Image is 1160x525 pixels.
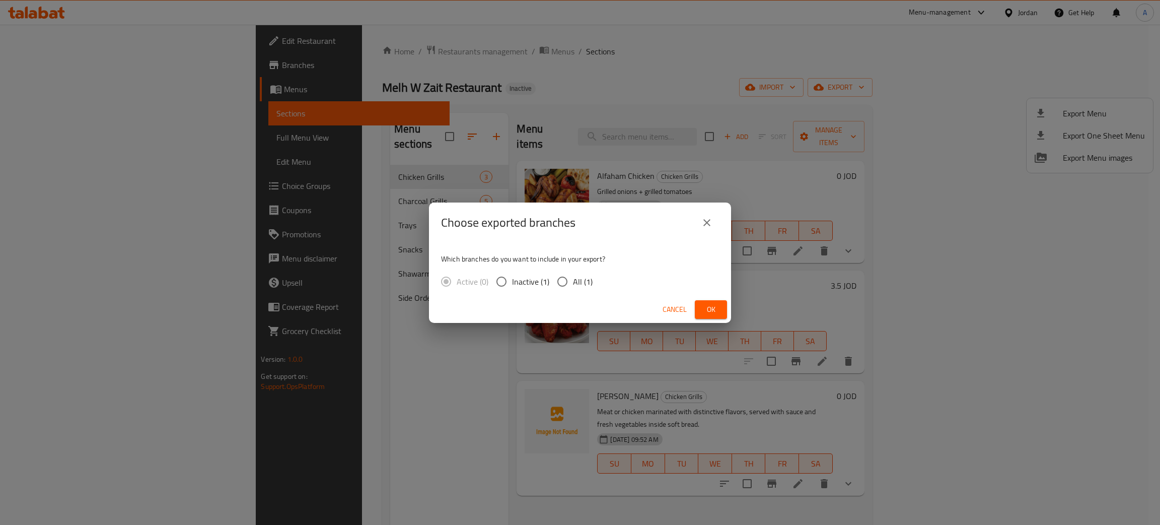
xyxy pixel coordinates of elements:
span: Active (0) [457,276,488,288]
span: Cancel [663,303,687,316]
span: All (1) [573,276,593,288]
span: Ok [703,303,719,316]
button: Ok [695,300,727,319]
button: Cancel [659,300,691,319]
span: Inactive (1) [512,276,549,288]
p: Which branches do you want to include in your export? [441,254,719,264]
button: close [695,211,719,235]
h2: Choose exported branches [441,215,575,231]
